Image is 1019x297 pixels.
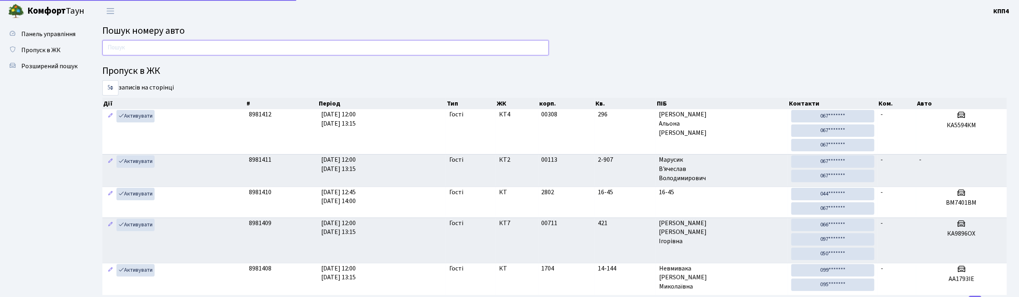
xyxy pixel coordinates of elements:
[100,4,120,18] button: Переключити навігацію
[499,155,535,165] span: КТ2
[249,188,271,197] span: 8981410
[27,4,66,17] b: Комфорт
[8,3,24,19] img: logo.png
[881,264,883,273] span: -
[106,264,115,277] a: Редагувати
[659,188,785,197] span: 16-45
[102,65,1007,77] h4: Пропуск в ЖК
[449,219,463,228] span: Гості
[598,110,653,119] span: 296
[4,58,84,74] a: Розширений пошук
[919,230,1004,238] h5: КА9896ОХ
[106,219,115,231] a: Редагувати
[106,110,115,122] a: Редагувати
[538,98,595,109] th: корп.
[106,188,115,200] a: Редагувати
[102,80,118,96] select: записів на сторінці
[542,264,554,273] span: 1704
[116,264,155,277] a: Активувати
[321,264,356,282] span: [DATE] 12:00 [DATE] 13:15
[246,98,318,109] th: #
[27,4,84,18] span: Таун
[449,188,463,197] span: Гості
[598,155,653,165] span: 2-907
[499,219,535,228] span: КТ7
[116,155,155,168] a: Активувати
[496,98,538,109] th: ЖК
[659,264,785,292] span: Невмивака [PERSON_NAME] Миколаївна
[4,42,84,58] a: Пропуск в ЖК
[102,98,246,109] th: Дії
[449,110,463,119] span: Гості
[449,264,463,273] span: Гості
[916,98,1007,109] th: Авто
[499,188,535,197] span: КТ
[919,199,1004,207] h5: ВМ7401ВМ
[4,26,84,42] a: Панель управління
[321,188,356,206] span: [DATE] 12:45 [DATE] 14:00
[881,219,883,228] span: -
[919,155,922,164] span: -
[994,7,1009,16] b: КПП4
[881,188,883,197] span: -
[542,155,558,164] span: 00113
[595,98,656,109] th: Кв.
[318,98,446,109] th: Період
[878,98,916,109] th: Ком.
[499,264,535,273] span: КТ
[542,219,558,228] span: 00711
[598,264,653,273] span: 14-144
[656,98,788,109] th: ПІБ
[659,110,785,138] span: [PERSON_NAME] Альона [PERSON_NAME]
[102,80,174,96] label: записів на сторінці
[659,155,785,183] span: Марусик В'ячеслав Володимирович
[21,30,75,39] span: Панель управління
[881,110,883,119] span: -
[994,6,1009,16] a: КПП4
[21,62,77,71] span: Розширений пошук
[21,46,61,55] span: Пропуск в ЖК
[106,155,115,168] a: Редагувати
[919,122,1004,129] h5: КА5594КМ
[249,219,271,228] span: 8981409
[102,40,549,55] input: Пошук
[881,155,883,164] span: -
[598,188,653,197] span: 16-45
[598,219,653,228] span: 421
[542,110,558,119] span: 00308
[116,110,155,122] a: Активувати
[249,110,271,119] span: 8981412
[249,155,271,164] span: 8981411
[919,275,1004,283] h5: АА1793ІЕ
[659,219,785,246] span: [PERSON_NAME] [PERSON_NAME] Ігорівна
[102,24,185,38] span: Пошук номеру авто
[446,98,496,109] th: Тип
[789,98,878,109] th: Контакти
[249,264,271,273] span: 8981408
[542,188,554,197] span: 2802
[449,155,463,165] span: Гості
[321,155,356,173] span: [DATE] 12:00 [DATE] 13:15
[499,110,535,119] span: КТ4
[116,188,155,200] a: Активувати
[116,219,155,231] a: Активувати
[321,219,356,237] span: [DATE] 12:00 [DATE] 13:15
[321,110,356,128] span: [DATE] 12:00 [DATE] 13:15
